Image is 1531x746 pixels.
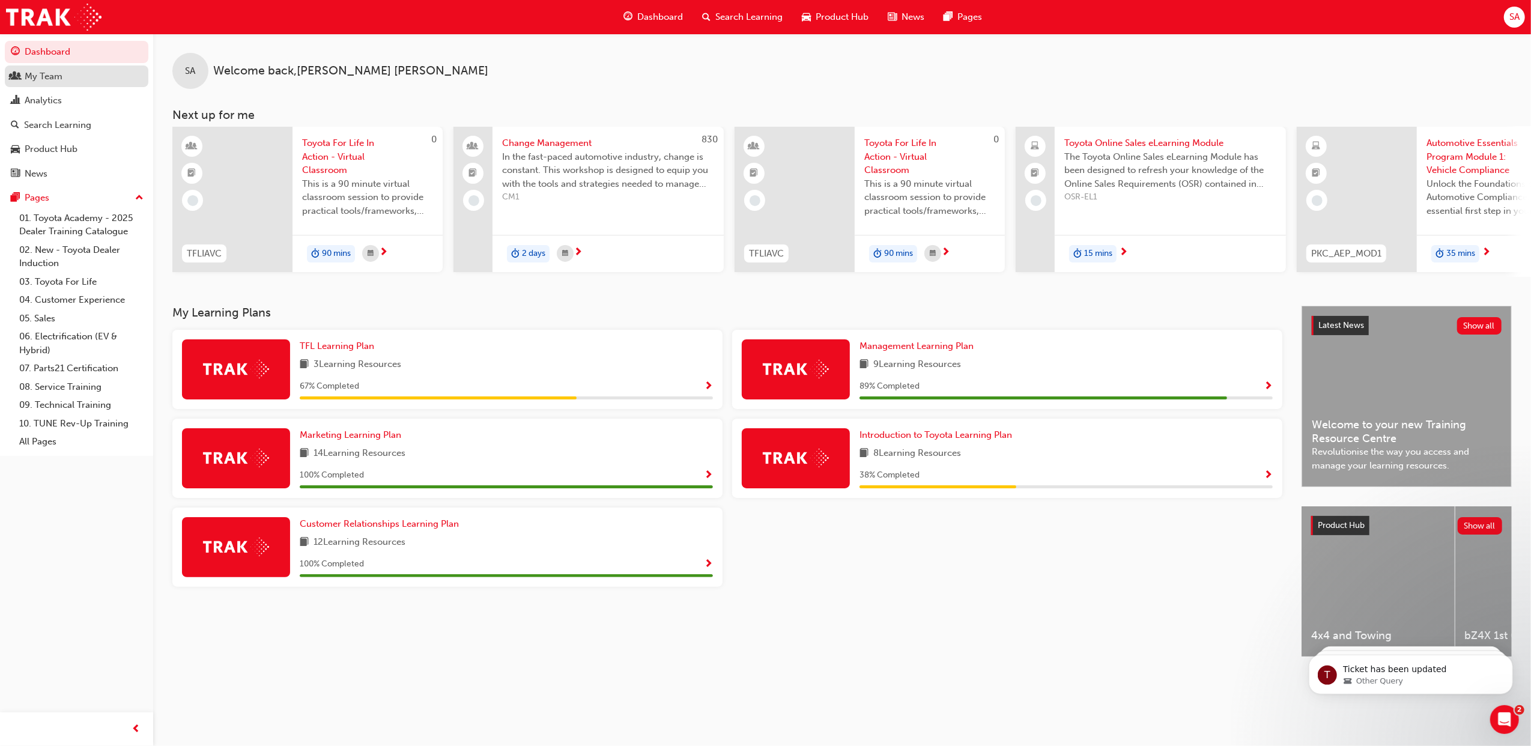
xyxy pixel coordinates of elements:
[1312,445,1502,472] span: Revolutionise the way you access and manage your learning resources.
[704,470,713,481] span: Show Progress
[302,177,433,218] span: This is a 90 minute virtual classroom session to provide practical tools/frameworks, behaviours a...
[172,306,1282,320] h3: My Learning Plans
[993,134,999,145] span: 0
[1031,195,1041,206] span: learningRecordVerb_NONE-icon
[11,193,20,204] span: pages-icon
[5,41,148,63] a: Dashboard
[1264,381,1273,392] span: Show Progress
[14,291,148,309] a: 04. Customer Experience
[314,446,405,461] span: 14 Learning Resources
[792,5,878,29] a: car-iconProduct Hub
[14,273,148,291] a: 03. Toyota For Life
[864,136,995,177] span: Toyota For Life In Action - Virtual Classroom
[750,195,760,206] span: learningRecordVerb_NONE-icon
[6,4,102,31] a: Trak
[704,381,713,392] span: Show Progress
[431,134,437,145] span: 0
[1318,520,1365,530] span: Product Hub
[302,136,433,177] span: Toyota For Life In Action - Virtual Classroom
[957,10,982,24] span: Pages
[379,247,388,258] span: next-icon
[1302,306,1512,487] a: Latest NewsShow allWelcome to your new Training Resource CentreRevolutionise the way you access a...
[314,535,405,550] span: 12 Learning Resources
[878,5,934,29] a: news-iconNews
[614,5,693,29] a: guage-iconDashboard
[1291,629,1531,714] iframe: Intercom notifications message
[468,195,479,206] span: learningRecordVerb_NONE-icon
[5,65,148,88] a: My Team
[300,535,309,550] span: book-icon
[300,517,464,531] a: Customer Relationships Learning Plan
[300,380,359,393] span: 67 % Completed
[300,446,309,461] span: book-icon
[763,449,829,467] img: Trak
[859,428,1017,442] a: Introduction to Toyota Learning Plan
[802,10,811,25] span: car-icon
[884,247,913,261] span: 90 mins
[873,357,961,372] span: 9 Learning Resources
[5,114,148,136] a: Search Learning
[1264,468,1273,483] button: Show Progress
[702,10,711,25] span: search-icon
[1312,139,1321,154] span: learningResourceType_ELEARNING-icon
[1084,247,1112,261] span: 15 mins
[188,166,196,181] span: booktick-icon
[1458,517,1503,535] button: Show all
[763,360,829,378] img: Trak
[14,359,148,378] a: 07. Parts21 Certification
[203,538,269,556] img: Trak
[1031,139,1040,154] span: laptop-icon
[188,139,196,154] span: learningResourceType_INSTRUCTOR_LED-icon
[25,94,62,108] div: Analytics
[1311,629,1445,643] span: 4x4 and Towing
[24,118,91,132] div: Search Learning
[203,360,269,378] img: Trak
[1490,705,1519,734] iframe: Intercom live chat
[186,64,196,78] span: SA
[172,127,443,272] a: 0TFLIAVCToyota For Life In Action - Virtual ClassroomThis is a 90 minute virtual classroom sessio...
[314,357,401,372] span: 3 Learning Resources
[203,449,269,467] img: Trak
[300,428,406,442] a: Marketing Learning Plan
[1064,190,1276,204] span: OSR-EL1
[1509,10,1520,24] span: SA
[11,169,20,180] span: news-icon
[5,38,148,187] button: DashboardMy TeamAnalyticsSearch LearningProduct HubNews
[25,167,47,181] div: News
[1446,247,1475,261] span: 35 mins
[859,469,920,482] span: 38 % Completed
[1119,247,1128,258] span: next-icon
[749,247,784,261] span: TFLIAVC
[511,246,520,262] span: duration-icon
[14,327,148,359] a: 06. Electrification (EV & Hybrid)
[1264,470,1273,481] span: Show Progress
[1457,317,1502,335] button: Show all
[750,166,759,181] span: booktick-icon
[25,191,49,205] div: Pages
[693,5,792,29] a: search-iconSearch Learning
[368,246,374,261] span: calendar-icon
[5,138,148,160] a: Product Hub
[1504,7,1525,28] button: SA
[25,70,62,83] div: My Team
[1031,166,1040,181] span: booktick-icon
[715,10,783,24] span: Search Learning
[14,432,148,451] a: All Pages
[11,47,20,58] span: guage-icon
[930,246,936,261] span: calendar-icon
[322,247,351,261] span: 90 mins
[14,414,148,433] a: 10. TUNE Rev-Up Training
[1436,246,1444,262] span: duration-icon
[11,96,20,106] span: chart-icon
[1318,320,1364,330] span: Latest News
[1073,246,1082,262] span: duration-icon
[132,722,141,737] span: prev-icon
[1264,379,1273,394] button: Show Progress
[704,559,713,570] span: Show Progress
[300,557,364,571] span: 100 % Completed
[704,468,713,483] button: Show Progress
[14,378,148,396] a: 08. Service Training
